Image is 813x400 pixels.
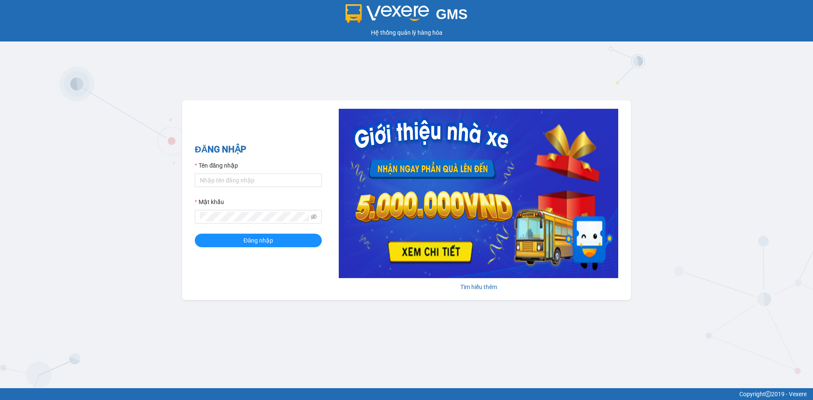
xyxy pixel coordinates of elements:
input: Mật khẩu [200,212,309,221]
span: GMS [436,6,467,22]
span: copyright [765,391,771,397]
div: Hệ thống quản lý hàng hóa [2,28,811,37]
span: Đăng nhập [243,236,273,245]
img: banner-0 [339,109,618,278]
div: Copyright 2019 - Vexere [6,389,807,399]
label: Mật khẩu [195,197,224,207]
button: Đăng nhập [195,234,322,247]
label: Tên đăng nhập [195,161,238,170]
input: Tên đăng nhập [195,174,322,187]
span: eye-invisible [311,214,317,220]
a: GMS [346,13,468,19]
h2: ĐĂNG NHẬP [195,143,322,157]
img: logo 2 [346,4,429,23]
div: Tìm hiểu thêm [339,282,618,292]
